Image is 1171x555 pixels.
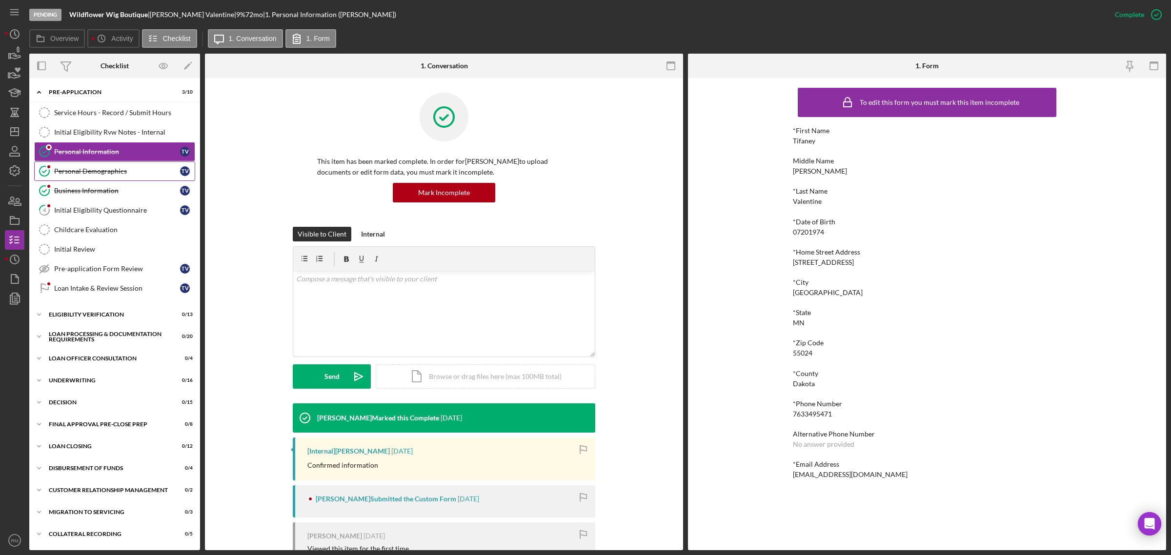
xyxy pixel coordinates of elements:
a: Childcare Evaluation [34,220,195,239]
div: Internal [361,227,385,241]
button: 1. Conversation [208,29,283,48]
div: 0 / 20 [175,334,193,339]
div: Pre-Application [49,89,168,95]
div: Business Information [54,187,180,195]
div: [Internal] [PERSON_NAME] [307,447,390,455]
label: Overview [50,35,79,42]
div: T V [180,283,190,293]
div: Customer Relationship Management [49,487,168,493]
div: *State [793,309,1061,317]
button: Overview [29,29,85,48]
div: Loan Processing & Documentation Requirements [49,331,168,342]
div: Send [324,364,340,389]
button: Complete [1105,5,1166,24]
div: *First Name [793,127,1061,135]
button: Send [293,364,371,389]
div: 0 / 8 [175,421,193,427]
p: This item has been marked complete. In order for [PERSON_NAME] to upload documents or edit form d... [317,156,571,178]
div: 72 mo [245,11,263,19]
div: Decision [49,399,168,405]
div: Initial Eligibility Questionnaire [54,206,180,214]
div: 3 / 10 [175,89,193,95]
button: Mark Incomplete [393,183,495,202]
a: Personal InformationTV [34,142,195,161]
div: 07201974 [793,228,824,236]
div: 0 / 4 [175,465,193,471]
div: [EMAIL_ADDRESS][DOMAIN_NAME] [793,471,908,478]
button: RM [5,531,24,550]
div: Dakota [793,380,815,388]
div: Childcare Evaluation [54,226,195,234]
div: 1. Form [915,62,939,70]
a: 4Initial Eligibility QuestionnaireTV [34,200,195,220]
div: *Zip Code [793,339,1061,347]
div: Open Intercom Messenger [1138,512,1161,535]
a: Initial Eligibility Rvw Notes - Internal [34,122,195,142]
div: Pre-application Form Review [54,265,180,273]
div: T V [180,186,190,196]
div: 0 / 2 [175,487,193,493]
div: 55024 [793,349,812,357]
div: [PERSON_NAME] [307,532,362,540]
div: [PERSON_NAME] Marked this Complete [317,414,439,422]
div: *Home Street Address [793,248,1061,256]
a: Business InformationTV [34,181,195,200]
label: Checklist [163,35,191,42]
div: [PERSON_NAME] Submitted the Custom Form [316,495,456,503]
div: Pending [29,9,61,21]
div: Migration to Servicing [49,509,168,515]
b: Wildflower Wig Boutique [69,10,148,19]
div: Mark Incomplete [418,183,470,202]
a: Loan Intake & Review SessionTV [34,278,195,298]
div: Loan Officer Consultation [49,356,168,361]
div: Service Hours - Record / Submit Hours [54,109,195,117]
tspan: 4 [43,207,46,213]
div: Underwriting [49,377,168,383]
a: Initial Review [34,239,195,259]
div: Valentine [793,198,822,205]
div: 0 / 12 [175,443,193,449]
div: [PERSON_NAME] [793,167,847,175]
div: No answer provided [793,440,854,448]
div: 0 / 15 [175,399,193,405]
div: Checklist [101,62,129,70]
div: Loan Closing [49,443,168,449]
div: T V [180,205,190,215]
div: Initial Eligibility Rvw Notes - Internal [54,128,195,136]
time: 2025-08-08 14:07 [441,414,462,422]
a: Pre-application Form ReviewTV [34,259,195,278]
div: Middle Name [793,157,1061,165]
div: T V [180,147,190,157]
div: 0 / 13 [175,312,193,317]
div: 1. Conversation [421,62,468,70]
div: Eligibility Verification [49,312,168,317]
button: Activity [87,29,139,48]
div: | [69,11,150,19]
div: [STREET_ADDRESS] [793,258,854,266]
div: *Last Name [793,187,1061,195]
div: 7633495471 [793,410,832,418]
div: Complete [1115,5,1144,24]
div: [PERSON_NAME] Valentine | [150,11,236,19]
div: T V [180,264,190,274]
time: 2025-08-08 14:07 [391,447,413,455]
div: Alternative Phone Number [793,430,1061,438]
div: Visible to Client [298,227,346,241]
p: Confirmed information [307,460,378,471]
div: *County [793,370,1061,377]
div: Tifaney [793,137,815,145]
div: 0 / 3 [175,509,193,515]
div: *Date of Birth [793,218,1061,226]
div: *Phone Number [793,400,1061,408]
div: 0 / 16 [175,377,193,383]
div: 0 / 5 [175,531,193,537]
div: Collateral Recording [49,531,168,537]
div: T V [180,166,190,176]
div: Loan Intake & Review Session [54,284,180,292]
label: Activity [111,35,133,42]
text: RM [11,538,19,543]
button: Visible to Client [293,227,351,241]
div: Initial Review [54,245,195,253]
div: | 1. Personal Information ([PERSON_NAME]) [263,11,396,19]
div: *City [793,278,1061,286]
